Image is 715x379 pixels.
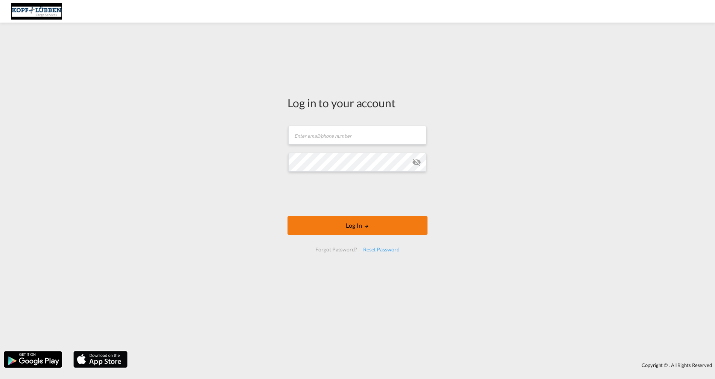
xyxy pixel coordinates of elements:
[288,126,426,145] input: Enter email/phone number
[312,243,360,256] div: Forgot Password?
[73,350,128,368] img: apple.png
[288,216,427,235] button: LOGIN
[131,359,715,371] div: Copyright © . All Rights Reserved
[288,95,427,111] div: Log in to your account
[11,3,62,20] img: 25cf3bb0aafc11ee9c4fdbd399af7748.JPG
[412,158,421,167] md-icon: icon-eye-off
[3,350,63,368] img: google.png
[360,243,403,256] div: Reset Password
[300,179,415,209] iframe: reCAPTCHA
